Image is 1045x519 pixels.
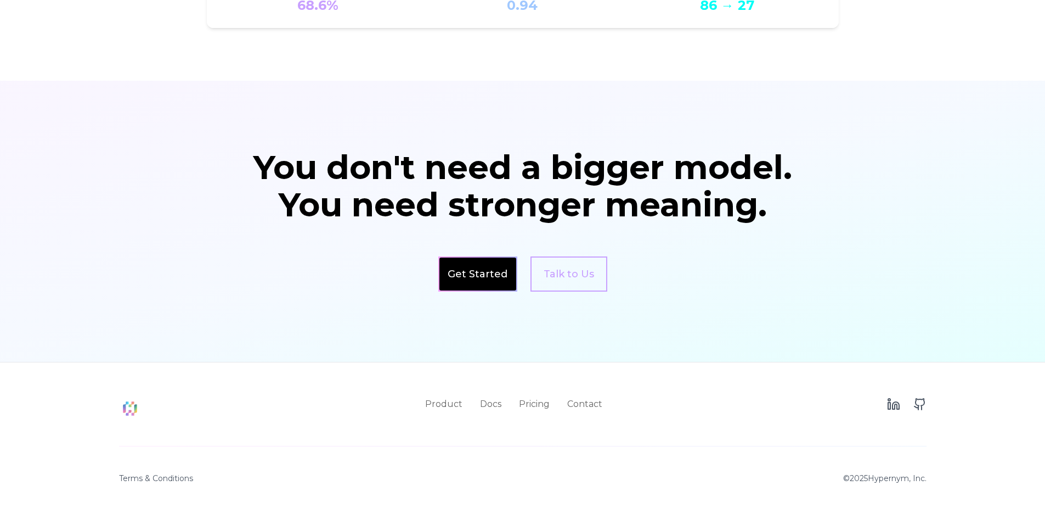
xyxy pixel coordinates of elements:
a: Terms & Conditions [119,473,193,484]
a: Docs [480,398,501,411]
p: © 2025 Hypernym, Inc. [843,473,927,484]
a: Product [425,398,462,411]
img: Hypernym Logo [119,398,141,420]
a: Pricing [519,398,550,411]
a: Contact [567,398,602,411]
a: Get Started [448,266,507,282]
div: You need stronger meaning. [242,188,804,221]
div: You don't need a bigger model. [242,151,804,184]
a: Talk to Us [530,256,607,292]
